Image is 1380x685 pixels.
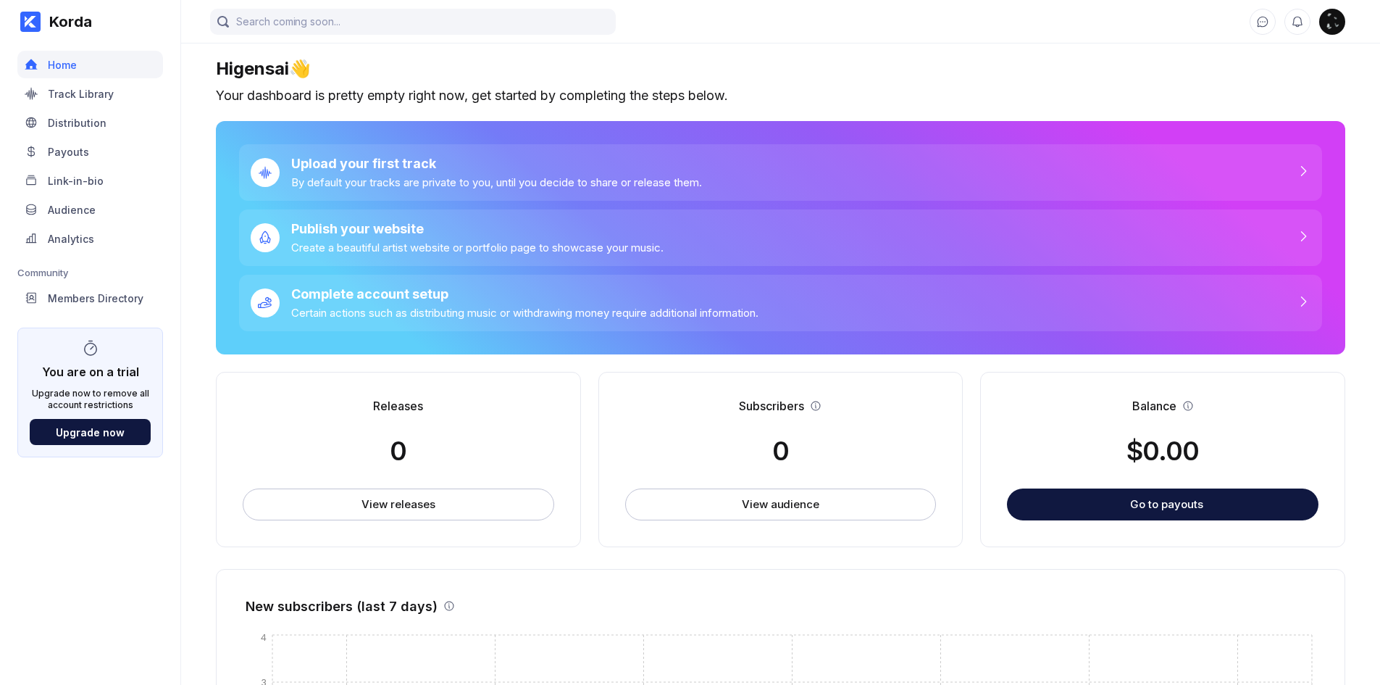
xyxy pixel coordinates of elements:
[291,175,702,189] div: By default your tracks are private to you, until you decide to share or release them.
[17,167,163,196] a: Link-in-bio
[246,599,438,614] div: New subscribers (last 7 days)
[291,221,664,236] div: Publish your website
[30,388,151,410] div: Upgrade now to remove all account restrictions
[17,284,163,313] a: Members Directory
[48,292,143,304] div: Members Directory
[291,156,702,171] div: Upload your first track
[30,419,151,445] button: Upgrade now
[361,497,435,512] div: View releases
[48,146,89,158] div: Payouts
[625,489,937,520] button: View audience
[48,117,106,129] div: Distribution
[1130,497,1203,511] div: Go to payouts
[17,196,163,225] a: Audience
[1319,9,1345,35] div: gensai
[291,241,664,254] div: Create a beautiful artist website or portfolio page to showcase your music.
[17,267,163,278] div: Community
[17,51,163,80] a: Home
[1126,435,1199,467] div: $ 0.00
[216,58,1345,79] div: Hi gensai 👋
[742,497,819,512] div: View audience
[243,489,554,520] button: View releases
[17,138,163,167] a: Payouts
[291,306,758,320] div: Certain actions such as distributing music or withdrawing money require additional information.
[17,225,163,254] a: Analytics
[210,9,616,35] input: Search coming soon...
[1007,489,1318,520] button: Go to payouts
[48,233,94,245] div: Analytics
[239,144,1322,201] a: Upload your first trackBy default your tracks are private to you, until you decide to share or re...
[41,13,92,30] div: Korda
[291,286,758,302] div: Complete account setup
[42,357,139,379] div: You are on a trial
[216,88,1345,104] div: Your dashboard is pretty empty right now, get started by completing the steps below.
[739,399,804,413] div: Subscribers
[17,109,163,138] a: Distribution
[772,435,789,467] div: 0
[1132,399,1176,413] div: Balance
[48,175,104,187] div: Link-in-bio
[1319,9,1345,35] img: ab6761610000e5eb2dca2768c660db51210a9e6a
[17,80,163,109] a: Track Library
[390,435,406,467] div: 0
[239,275,1322,331] a: Complete account setupCertain actions such as distributing music or withdrawing money require add...
[373,399,423,413] div: Releases
[239,209,1322,266] a: Publish your websiteCreate a beautiful artist website or portfolio page to showcase your music.
[48,204,96,216] div: Audience
[48,88,114,100] div: Track Library
[48,59,77,71] div: Home
[56,426,125,439] div: Upgrade now
[261,631,267,642] tspan: 4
